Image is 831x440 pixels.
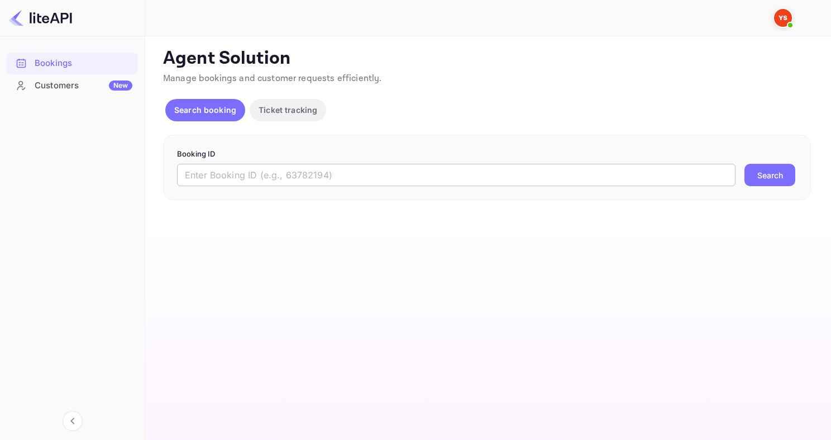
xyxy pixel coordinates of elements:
[259,104,317,116] p: Ticket tracking
[63,411,83,431] button: Collapse navigation
[7,53,138,73] a: Bookings
[163,73,382,84] span: Manage bookings and customer requests efficiently.
[109,81,132,91] div: New
[163,48,811,70] p: Agent Solution
[7,75,138,97] div: CustomersNew
[7,53,138,74] div: Bookings
[774,9,792,27] img: Yandex Support
[177,164,736,186] input: Enter Booking ID (e.g., 63782194)
[9,9,72,27] img: LiteAPI logo
[35,79,132,92] div: Customers
[174,104,236,116] p: Search booking
[177,149,797,160] p: Booking ID
[7,75,138,96] a: CustomersNew
[744,164,795,186] button: Search
[35,57,132,70] div: Bookings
